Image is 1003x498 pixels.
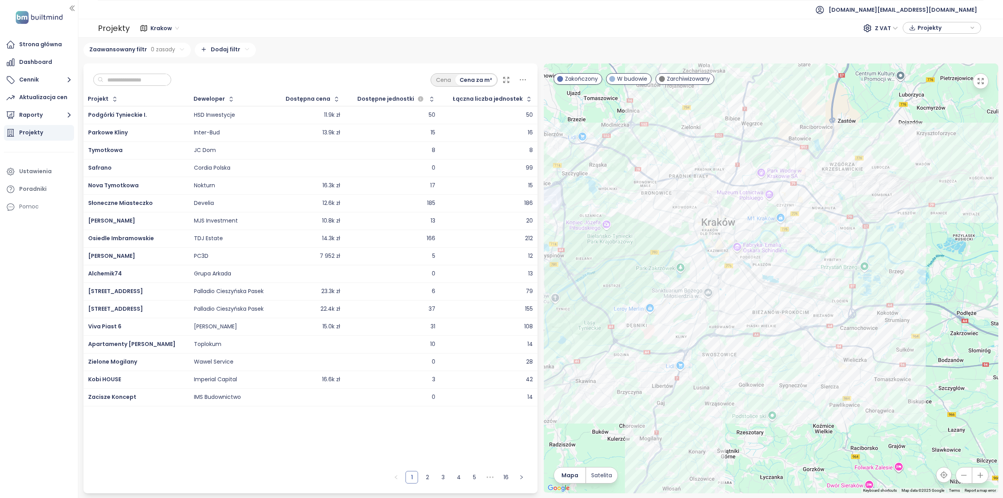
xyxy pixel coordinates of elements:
[88,164,112,172] span: Safrano
[194,96,225,101] div: Deweloper
[949,488,960,493] a: Terms (opens in new tab)
[194,112,235,119] div: HSD Inwestycje
[194,270,231,277] div: Grupa Arkada
[667,74,710,83] span: Zarchiwizowany
[88,358,137,366] a: Zielone Mogilany
[88,234,154,242] span: Osiedle Imbramowskie
[194,129,220,136] div: Inter-Bud
[88,181,139,189] span: Nova Tymotkowa
[527,341,533,348] div: 14
[286,96,330,101] div: Dostępna cena
[526,165,533,172] div: 99
[432,270,435,277] div: 0
[4,54,74,70] a: Dashboard
[453,471,465,483] a: 4
[526,217,533,225] div: 20
[4,90,74,105] a: Aktualizacja cen
[194,200,214,207] div: Develia
[194,288,264,295] div: Palladio Cieszyńska Pasek
[88,96,109,101] div: Projekt
[528,129,533,136] div: 16
[432,165,435,172] div: 0
[4,107,74,123] button: Raporty
[150,22,179,34] span: Krakow
[194,306,264,313] div: Palladio Cieszyńska Pasek
[88,287,143,295] a: [STREET_ADDRESS]
[88,322,121,330] a: Viva Piast 6
[88,146,123,154] a: Tymotkowa
[431,217,435,225] div: 13
[902,488,944,493] span: Map data ©2025 Google
[194,235,223,242] div: TDJ Estate
[88,252,135,260] a: [PERSON_NAME]
[617,74,647,83] span: W budowie
[19,202,39,212] div: Pomoc
[19,167,52,176] div: Ustawienia
[554,467,585,483] button: Mapa
[4,199,74,215] div: Pomoc
[561,471,578,480] span: Mapa
[394,475,398,480] span: left
[526,288,533,295] div: 79
[527,394,533,401] div: 14
[586,467,617,483] button: Satelita
[390,471,402,484] button: left
[88,129,128,136] a: Parkowe Kliny
[468,471,481,484] li: 5
[88,340,176,348] a: Apartamenty [PERSON_NAME]
[529,147,533,154] div: 8
[320,306,340,313] div: 22.4k zł
[88,111,147,119] a: Podgórki Tynieckie I.
[88,305,143,313] a: [STREET_ADDRESS]
[515,471,528,484] li: Następna strona
[431,129,435,136] div: 15
[357,94,425,104] div: Dostępne jednostki
[322,200,340,207] div: 12.6k zł
[4,181,74,197] a: Poradniki
[194,341,221,348] div: Toplokum
[525,235,533,242] div: 212
[437,471,449,484] li: 3
[591,471,612,480] span: Satelita
[320,253,340,260] div: 7 952 zł
[4,72,74,88] button: Cennik
[524,200,533,207] div: 186
[4,37,74,53] a: Strona główna
[88,199,153,207] span: Słoneczne Miasteczko
[484,471,496,484] span: •••
[322,182,340,189] div: 16.3k zł
[431,323,435,330] div: 31
[194,217,238,225] div: MJS Investment
[565,74,598,83] span: Zakończony
[88,217,135,225] a: [PERSON_NAME]
[484,471,496,484] li: Następne 5 stron
[88,375,121,383] a: Kobi HOUSE
[406,471,418,484] li: 1
[965,488,996,493] a: Report a map error
[526,112,533,119] div: 50
[322,217,340,225] div: 10.8k zł
[98,20,130,36] div: Projekty
[519,475,524,480] span: right
[151,45,175,54] span: 0 zasady
[907,22,977,34] div: button
[455,74,496,85] div: Cena za m²
[194,253,208,260] div: PC3D
[194,165,230,172] div: Cordia Polska
[429,112,435,119] div: 50
[321,288,340,295] div: 23.3k zł
[19,57,52,67] div: Dashboard
[194,394,241,401] div: IMS Budownictwo
[322,323,340,330] div: 15.0k zł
